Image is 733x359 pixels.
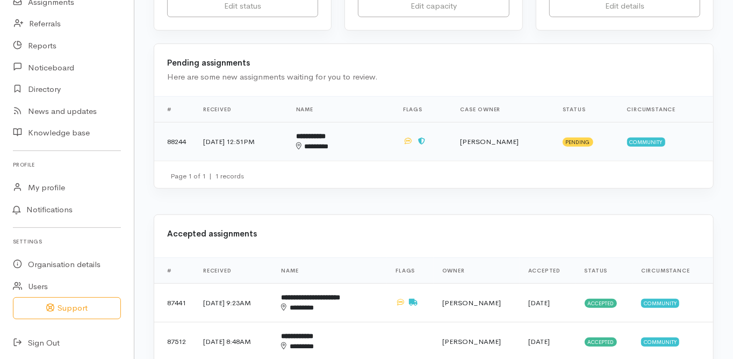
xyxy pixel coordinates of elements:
[167,71,700,83] div: Here are some new assignments waiting for you to review.
[195,122,288,160] td: [DATE] 12:51PM
[154,122,195,160] td: 88244
[554,96,619,122] th: Status
[434,257,520,283] th: Owner
[451,96,554,122] th: Case Owner
[170,171,244,181] small: Page 1 of 1 1 records
[563,138,593,146] span: Pending
[641,299,679,307] span: Community
[394,96,452,122] th: Flags
[13,297,121,319] button: Support
[167,228,257,239] b: Accepted assignments
[209,171,212,181] span: |
[195,283,272,322] td: [DATE] 9:23AM
[288,96,394,122] th: Name
[195,96,288,122] th: Received
[528,298,550,307] time: [DATE]
[13,157,121,172] h6: Profile
[434,283,520,322] td: [PERSON_NAME]
[528,337,550,346] time: [DATE]
[627,138,665,146] span: Community
[585,338,617,346] span: Accepted
[585,299,617,307] span: Accepted
[520,257,576,283] th: Accepted
[167,58,250,68] b: Pending assignments
[13,234,121,249] h6: Settings
[154,283,195,322] td: 87441
[619,96,713,122] th: Circumstance
[576,257,633,283] th: Status
[154,96,195,122] th: #
[641,338,679,346] span: Community
[387,257,434,283] th: Flags
[195,257,272,283] th: Received
[451,122,554,160] td: [PERSON_NAME]
[154,257,195,283] th: #
[633,257,713,283] th: Circumstance
[272,257,387,283] th: Name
